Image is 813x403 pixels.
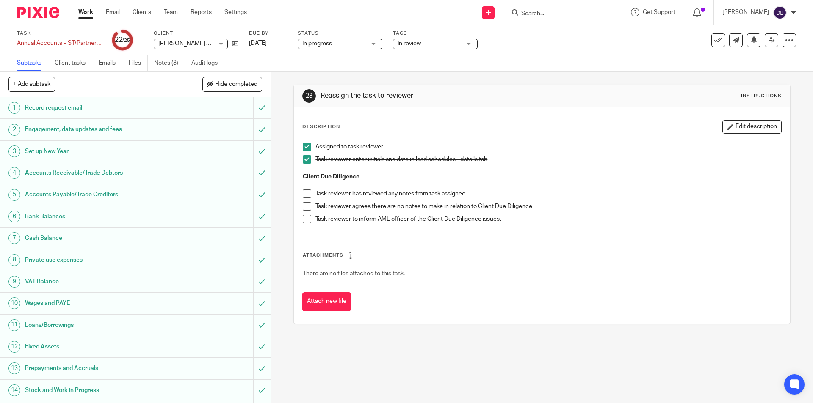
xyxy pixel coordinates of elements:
label: Status [298,30,382,37]
a: Notes (3) [154,55,185,71]
div: 12 [8,341,20,353]
a: Subtasks [17,55,48,71]
p: Task reviewer to inform AML officer of the Client Due Diligence issues. [315,215,781,223]
span: There are no files attached to this task. [303,271,405,277]
img: svg%3E [773,6,787,19]
label: Due by [249,30,287,37]
h1: Wages and PAYE [25,297,171,310]
div: Instructions [741,93,782,99]
h1: Prepayments and Accruals [25,362,171,375]
h1: Stock and Work in Progress [25,384,171,397]
span: In review [398,41,421,47]
a: Settings [224,8,247,16]
span: Attachments [303,253,343,258]
div: 4 [8,167,20,179]
span: [DATE] [249,40,267,46]
h1: Record request email [25,101,171,114]
span: [PERSON_NAME] T/A JCW Courier Services [158,41,275,47]
div: 13 [8,362,20,374]
div: 6 [8,211,20,222]
div: 22 [115,35,130,45]
h1: VAT Balance [25,275,171,288]
div: 23 [302,89,316,103]
a: Audit logs [191,55,224,71]
button: Attach new file [302,292,351,311]
h1: Bank Balances [25,210,171,223]
p: Task reviewer has reviewed any notes from task assignee [315,189,781,198]
a: Email [106,8,120,16]
p: Task reviewer agrees there are no notes to make in relation to Client Due Diligence [315,202,781,211]
p: [PERSON_NAME] [722,8,769,16]
input: Search [520,10,597,18]
span: Get Support [643,9,675,15]
div: 3 [8,145,20,157]
button: + Add subtask [8,77,55,91]
div: 8 [8,254,20,266]
h1: Set up New Year [25,145,171,158]
a: Client tasks [55,55,92,71]
a: Files [129,55,148,71]
div: 14 [8,384,20,396]
h1: Private use expenses [25,254,171,266]
label: Task [17,30,102,37]
small: /25 [122,38,130,43]
div: Annual Accounts – ST/Partnership - Manual [17,39,102,47]
h1: Reassign the task to reviewer [321,91,560,100]
p: Assigned to task reviewer [315,143,781,151]
h1: Cash Balance [25,232,171,244]
div: 1 [8,102,20,114]
a: Reports [191,8,212,16]
button: Edit description [722,120,782,134]
label: Tags [393,30,478,37]
span: Hide completed [215,81,257,88]
a: Emails [99,55,122,71]
div: 11 [8,319,20,331]
button: Hide completed [202,77,262,91]
img: Pixie [17,7,59,18]
strong: Client Due Diligence [303,174,359,180]
h1: Engagement, data updates and fees [25,123,171,136]
div: 9 [8,276,20,288]
p: Task reviewer enter initials and date in lead schedules - details tab [315,155,781,164]
h1: Accounts Payable/Trade Creditors [25,188,171,201]
div: 2 [8,124,20,136]
h1: Fixed Assets [25,340,171,353]
a: Clients [133,8,151,16]
h1: Accounts Receivable/Trade Debtors [25,167,171,179]
p: Description [302,123,340,130]
div: 5 [8,189,20,201]
div: 7 [8,232,20,244]
a: Team [164,8,178,16]
label: Client [154,30,238,37]
span: In progress [302,41,332,47]
div: 10 [8,297,20,309]
a: Work [78,8,93,16]
h1: Loans/Borrowings [25,319,171,332]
